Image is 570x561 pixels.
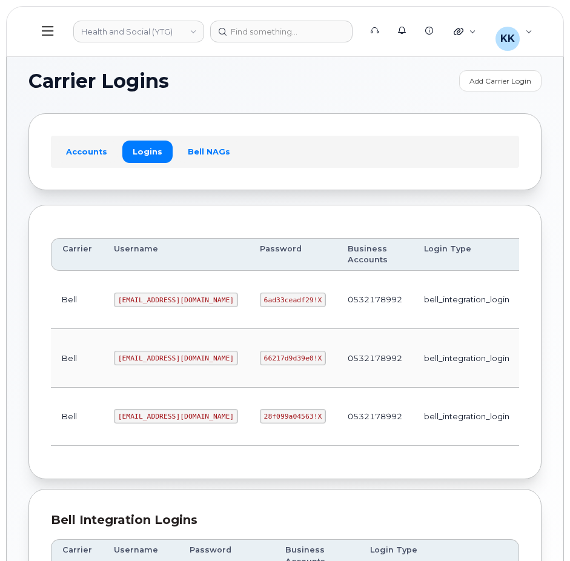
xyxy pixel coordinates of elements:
[51,388,103,446] td: Bell
[249,238,337,271] th: Password
[177,141,240,162] a: Bell NAGs
[56,141,118,162] a: Accounts
[114,351,238,365] code: [EMAIL_ADDRESS][DOMAIN_NAME]
[114,293,238,307] code: [EMAIL_ADDRESS][DOMAIN_NAME]
[51,511,519,529] div: Bell Integration Logins
[337,271,413,329] td: 0532178992
[337,329,413,387] td: 0532178992
[260,351,326,365] code: 66217d9d39e0!X
[413,388,520,446] td: bell_integration_login
[260,409,326,423] code: 28f099a04563!X
[51,271,103,329] td: Bell
[459,70,542,91] a: Add Carrier Login
[413,238,520,271] th: Login Type
[28,72,169,90] span: Carrier Logins
[337,388,413,446] td: 0532178992
[337,238,413,271] th: Business Accounts
[122,141,173,162] a: Logins
[413,329,520,387] td: bell_integration_login
[51,238,103,271] th: Carrier
[114,409,238,423] code: [EMAIL_ADDRESS][DOMAIN_NAME]
[103,238,249,271] th: Username
[413,271,520,329] td: bell_integration_login
[260,293,326,307] code: 6ad33ceadf29!X
[51,329,103,387] td: Bell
